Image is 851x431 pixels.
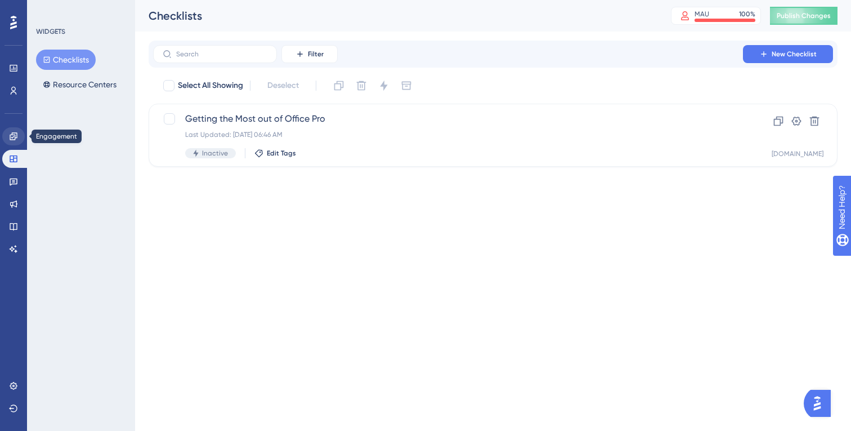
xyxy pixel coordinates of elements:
button: Edit Tags [254,149,296,158]
button: Filter [281,45,338,63]
iframe: UserGuiding AI Assistant Launcher [804,386,837,420]
div: [DOMAIN_NAME] [772,149,823,158]
button: Publish Changes [770,7,837,25]
button: Deselect [257,75,309,96]
span: Getting the Most out of Office Pro [185,112,711,126]
span: Filter [308,50,324,59]
span: Select All Showing [178,79,243,92]
input: Search [176,50,267,58]
button: Resource Centers [36,74,123,95]
span: Edit Tags [267,149,296,158]
div: WIDGETS [36,27,65,36]
div: MAU [695,10,709,19]
div: Last Updated: [DATE] 06:46 AM [185,130,711,139]
span: New Checklist [772,50,817,59]
button: Checklists [36,50,96,70]
span: Deselect [267,79,299,92]
span: Inactive [202,149,228,158]
span: Publish Changes [777,11,831,20]
span: Need Help? [26,3,70,16]
div: Checklists [149,8,643,24]
div: 100 % [739,10,755,19]
button: New Checklist [743,45,833,63]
